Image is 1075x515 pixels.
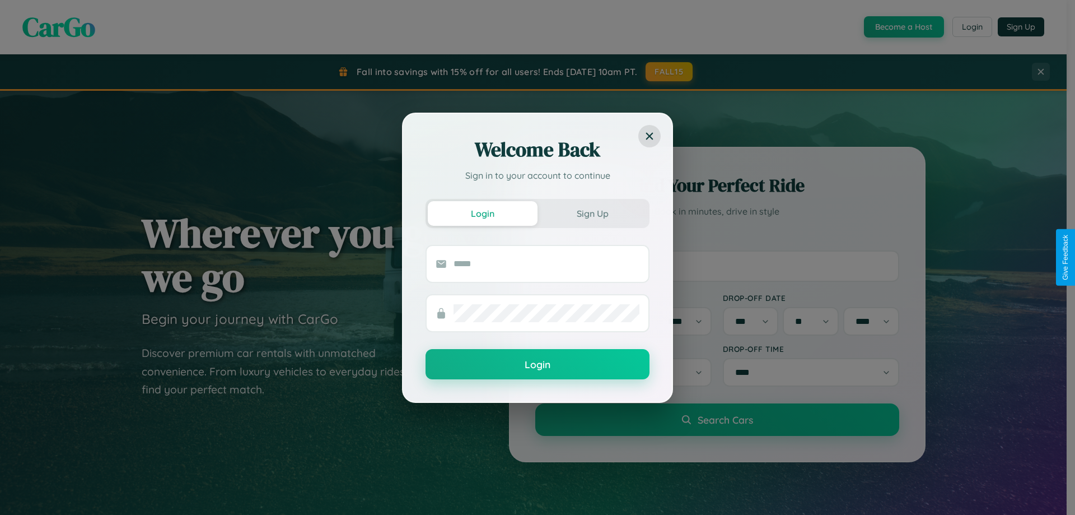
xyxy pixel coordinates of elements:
button: Login [428,201,537,226]
h2: Welcome Back [426,136,649,163]
div: Give Feedback [1062,235,1069,280]
button: Login [426,349,649,379]
button: Sign Up [537,201,647,226]
p: Sign in to your account to continue [426,169,649,182]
